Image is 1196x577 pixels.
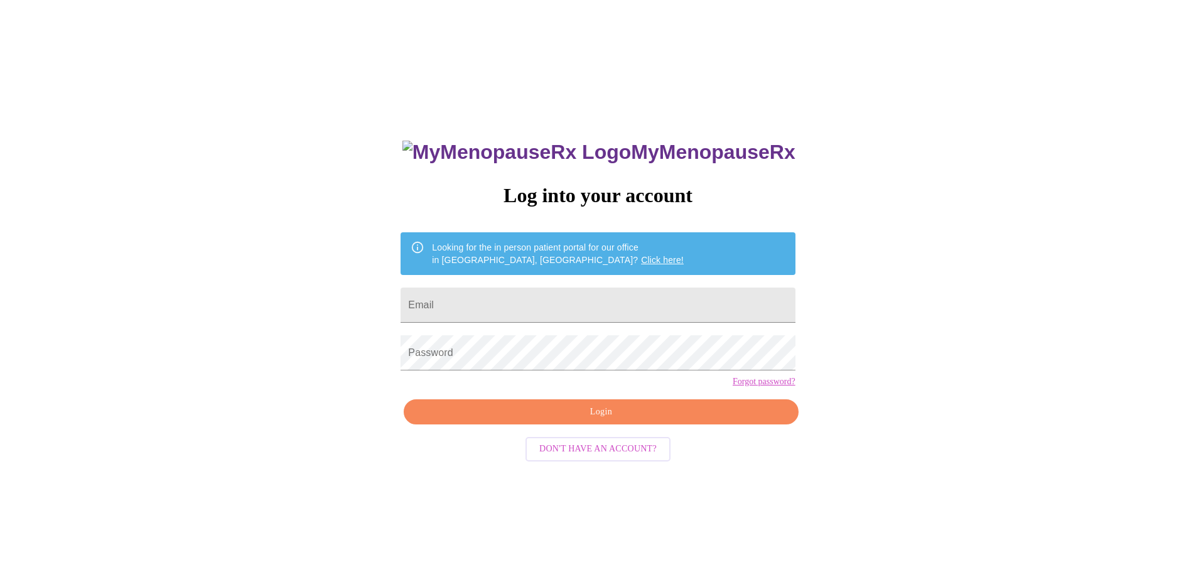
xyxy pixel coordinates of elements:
[402,141,631,164] img: MyMenopauseRx Logo
[418,404,784,420] span: Login
[432,236,684,271] div: Looking for the in person patient portal for our office in [GEOGRAPHIC_DATA], [GEOGRAPHIC_DATA]?
[525,437,671,461] button: Don't have an account?
[522,443,674,453] a: Don't have an account?
[402,141,795,164] h3: MyMenopauseRx
[404,399,798,425] button: Login
[733,377,795,387] a: Forgot password?
[641,255,684,265] a: Click here!
[539,441,657,457] span: Don't have an account?
[401,184,795,207] h3: Log into your account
